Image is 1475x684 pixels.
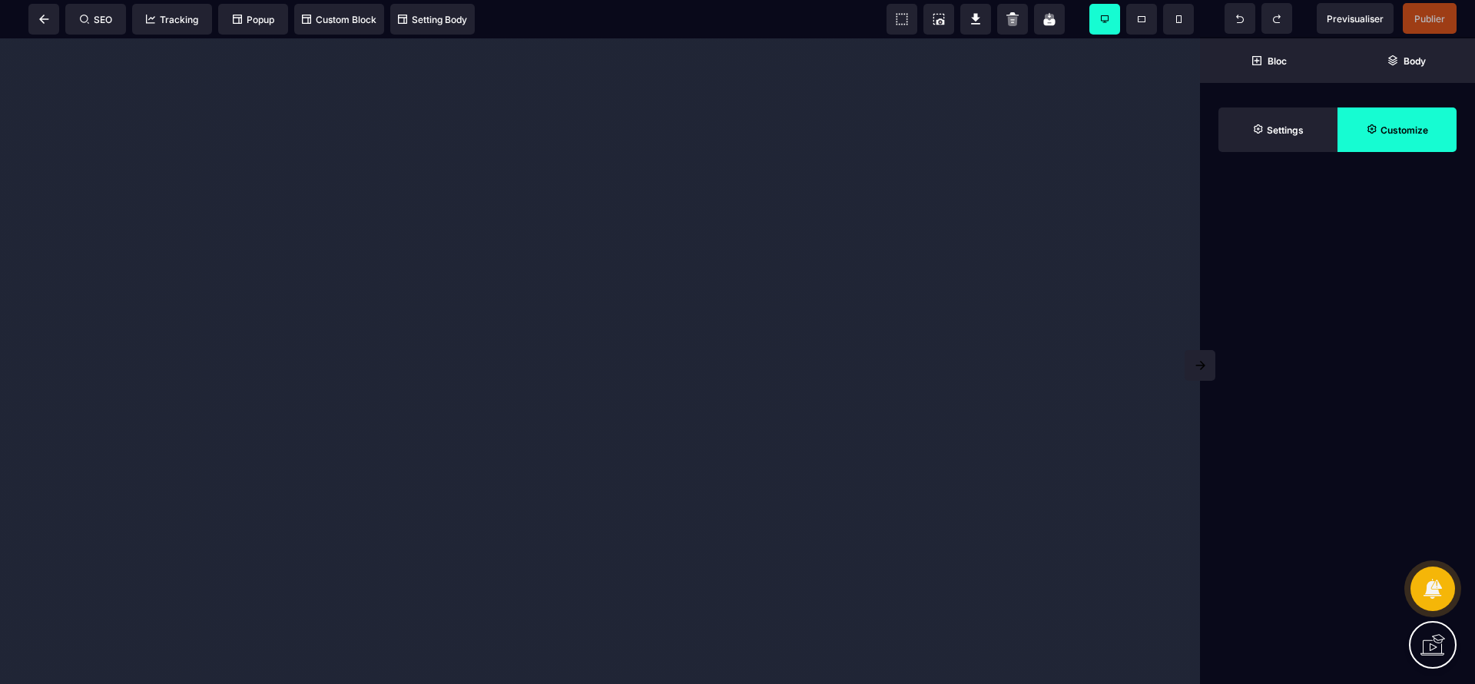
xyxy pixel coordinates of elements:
strong: Bloc [1268,55,1287,67]
strong: Customize [1381,124,1428,136]
span: Preview [1317,3,1394,34]
span: SEO [80,14,112,25]
span: Popup [233,14,274,25]
span: Open Blocks [1200,38,1337,83]
strong: Body [1404,55,1426,67]
strong: Settings [1267,124,1304,136]
span: Open Style Manager [1337,107,1457,152]
span: Custom Block [302,14,376,25]
span: Screenshot [923,4,954,35]
span: View components [887,4,917,35]
span: Publier [1414,13,1445,25]
span: Open Layer Manager [1337,38,1475,83]
span: Setting Body [398,14,467,25]
span: Previsualiser [1327,13,1384,25]
span: Settings [1218,107,1337,152]
span: Tracking [146,14,198,25]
